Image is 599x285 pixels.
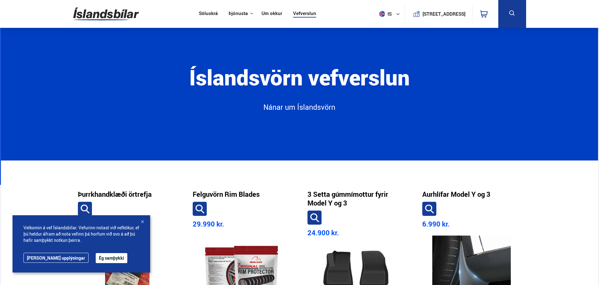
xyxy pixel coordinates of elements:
[425,11,463,17] button: [STREET_ADDRESS]
[422,219,449,228] span: 6.990 kr.
[23,253,89,263] a: [PERSON_NAME] upplýsingar
[5,3,24,21] button: Open LiveChat chat widget
[78,190,152,199] a: Þurrkhandklæði örtrefja
[193,190,260,199] a: Felguvörn Rim Blades
[229,11,248,17] button: Þjónusta
[293,11,316,17] a: Vefverslun
[261,11,282,17] a: Um okkur
[307,190,406,207] a: 3 Setta gúmmímottur fyrir Model Y og 3
[377,5,405,23] button: is
[377,11,392,17] span: is
[164,102,435,118] a: Nánar um Íslandsvörn
[129,65,469,102] h1: Íslandsvörn vefverslun
[379,11,385,17] img: svg+xml;base64,PHN2ZyB4bWxucz0iaHR0cDovL3d3dy53My5vcmcvMjAwMC9zdmciIHdpZHRoPSI1MTIiIGhlaWdodD0iNT...
[73,4,139,24] img: G0Ugv5HjCgRt.svg
[193,219,224,228] span: 29.990 kr.
[422,190,490,199] a: Aurhlífar Model Y og 3
[96,253,127,263] button: Ég samþykki
[199,11,218,17] a: Söluskrá
[23,225,139,243] span: Velkomin á vef Íslandsbílar. Vefurinn notast við vefkökur, ef þú heldur áfram að nota vefinn þá h...
[408,5,469,23] a: [STREET_ADDRESS]
[307,228,339,237] span: 24.900 kr.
